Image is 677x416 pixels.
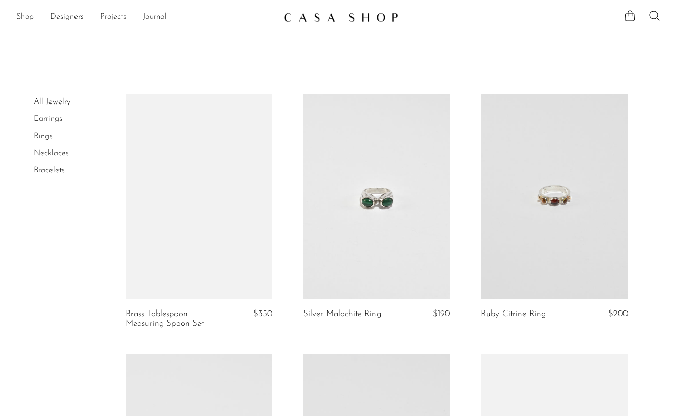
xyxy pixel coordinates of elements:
a: Journal [143,11,167,24]
a: Necklaces [34,149,69,158]
nav: Desktop navigation [16,9,275,26]
a: Silver Malachite Ring [303,309,381,319]
span: $190 [433,309,450,318]
a: Projects [100,11,127,24]
a: Bracelets [34,166,65,174]
a: Designers [50,11,84,24]
a: Earrings [34,115,62,123]
a: Brass Tablespoon Measuring Spoon Set [126,309,222,328]
span: $350 [253,309,272,318]
ul: NEW HEADER MENU [16,9,275,26]
a: Ruby Citrine Ring [481,309,546,319]
a: Shop [16,11,34,24]
a: Rings [34,132,53,140]
a: All Jewelry [34,98,70,106]
span: $200 [608,309,628,318]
